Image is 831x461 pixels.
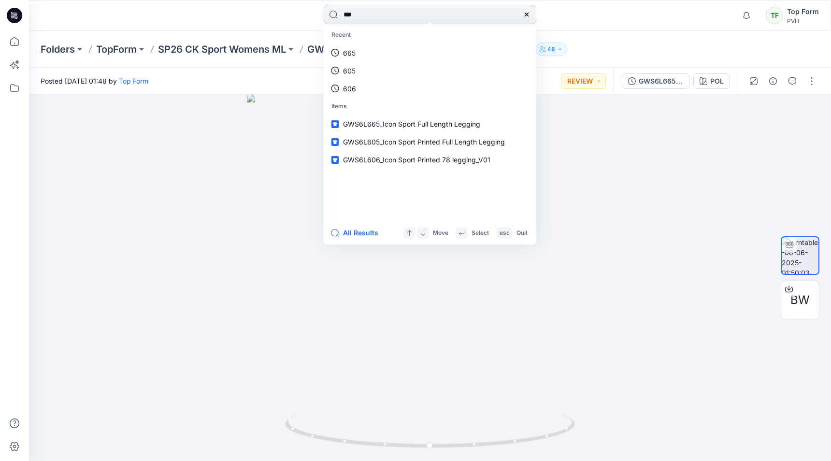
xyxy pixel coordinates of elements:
[782,237,818,274] img: turntable-06-06-2025-01:50:03
[500,228,510,238] p: esc
[790,291,810,309] span: BW
[343,48,356,58] p: 665
[622,73,689,89] button: GWS6L665_Icon Sport Full length Legging
[433,228,448,238] p: Move
[343,84,356,94] p: 606
[326,133,534,151] a: GWS6L605_Icon Sport Printed Full Length Legging
[535,43,567,56] button: 48
[710,76,724,86] div: POL
[343,138,505,146] span: GWS6L605_Icon Sport Printed Full Length Legging
[326,115,534,133] a: GWS6L665_Icon Sport Full Length Legging
[96,43,137,56] a: TopForm
[326,98,534,115] p: Items
[326,44,534,62] a: 665
[343,120,480,128] span: GWS6L665_Icon Sport Full Length Legging
[516,228,528,238] p: Quit
[41,76,148,86] span: Posted [DATE] 01:48 by
[326,62,534,80] a: 605
[787,17,819,25] div: PVH
[766,7,783,24] div: TF
[472,228,489,238] p: Select
[787,6,819,17] div: Top Form
[765,73,781,89] button: Details
[119,77,148,85] a: Top Form
[639,76,683,86] div: GWS6L665_Icon Sport Full length Legging
[41,43,75,56] a: Folders
[158,43,286,56] a: SP26 CK Sport Womens ML
[307,43,483,56] p: GWS6L665_Icon Sport Full Length Legging
[331,227,385,239] button: All Results
[326,80,534,98] a: 606
[547,44,555,55] p: 48
[326,151,534,169] a: GWS6L606_Icon Sport Printed 78 legging_V01
[693,73,730,89] button: POL
[326,26,534,44] p: Recent
[343,156,490,164] span: GWS6L606_Icon Sport Printed 78 legging_V01
[343,66,356,76] p: 605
